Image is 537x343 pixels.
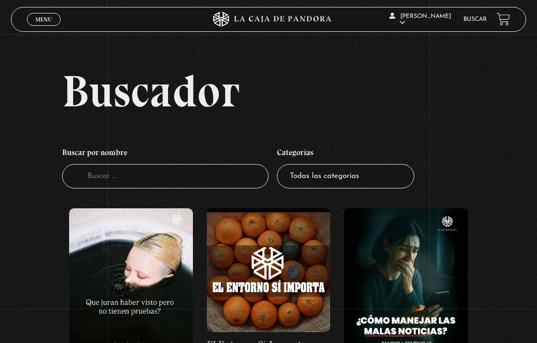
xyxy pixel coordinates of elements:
h2: Buscador [62,69,526,113]
h4: Categorías [277,143,414,164]
span: Menu [35,16,52,22]
a: Buscar [463,16,487,22]
h4: Buscar por nombre [62,143,268,164]
span: [PERSON_NAME] [389,13,451,26]
span: Cerrar [32,25,56,32]
a: View your shopping cart [497,12,510,26]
